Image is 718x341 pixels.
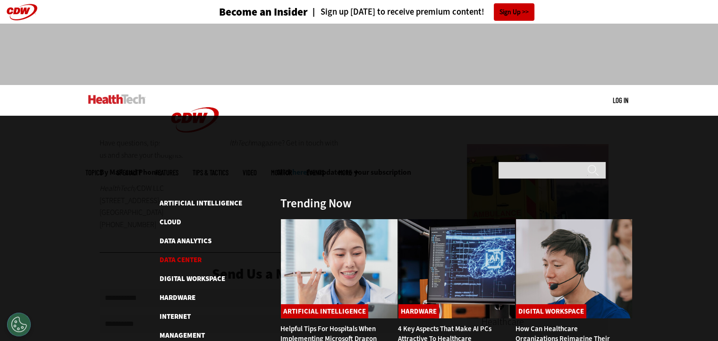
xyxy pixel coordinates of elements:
img: Home [160,85,230,155]
img: Doctor using phone to dictate to tablet [280,219,398,319]
div: User menu [613,95,628,105]
a: Data Analytics [160,236,211,246]
img: Healthcare contact center [515,219,633,319]
a: Sign Up [494,3,534,21]
img: Home [88,94,145,104]
a: Become an Insider [184,7,308,17]
button: Open Preferences [7,313,31,336]
a: Log in [613,96,628,104]
img: Desktop monitor with brain AI concept [398,219,515,319]
a: Hardware [160,293,195,302]
a: Hardware [398,304,439,318]
a: Internet [160,312,191,321]
a: Sign up [DATE] to receive premium content! [308,8,484,17]
a: Artificial Intelligence [160,198,242,208]
a: Artificial Intelligence [281,304,368,318]
a: Cloud [160,217,181,227]
a: Digital Workspace [516,304,586,318]
h3: Become an Insider [219,7,308,17]
a: Management [160,331,205,340]
iframe: advertisement [187,33,531,76]
h3: Trending Now [280,197,352,209]
div: Cookies Settings [7,313,31,336]
a: Data Center [160,255,202,264]
a: Digital Workspace [160,274,225,283]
